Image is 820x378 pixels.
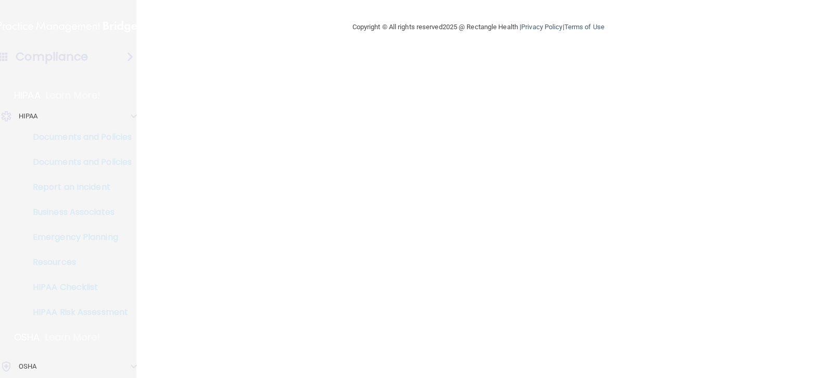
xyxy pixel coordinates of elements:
[7,282,149,292] p: HIPAA Checklist
[45,331,100,344] p: Learn More!
[7,132,149,142] p: Documents and Policies
[521,23,562,31] a: Privacy Policy
[14,331,40,344] p: OSHA
[19,110,38,123] p: HIPAA
[7,257,149,267] p: Resources
[46,89,101,102] p: Learn More!
[16,50,88,64] h4: Compliance
[7,232,149,242] p: Emergency Planning
[14,89,41,102] p: HIPAA
[7,307,149,318] p: HIPAA Risk Assessment
[7,182,149,192] p: Report an Incident
[7,207,149,217] p: Business Associates
[19,360,36,373] p: OSHA
[288,10,668,44] div: Copyright © All rights reserved 2025 @ Rectangle Health | |
[564,23,604,31] a: Terms of Use
[7,157,149,167] p: Documents and Policies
